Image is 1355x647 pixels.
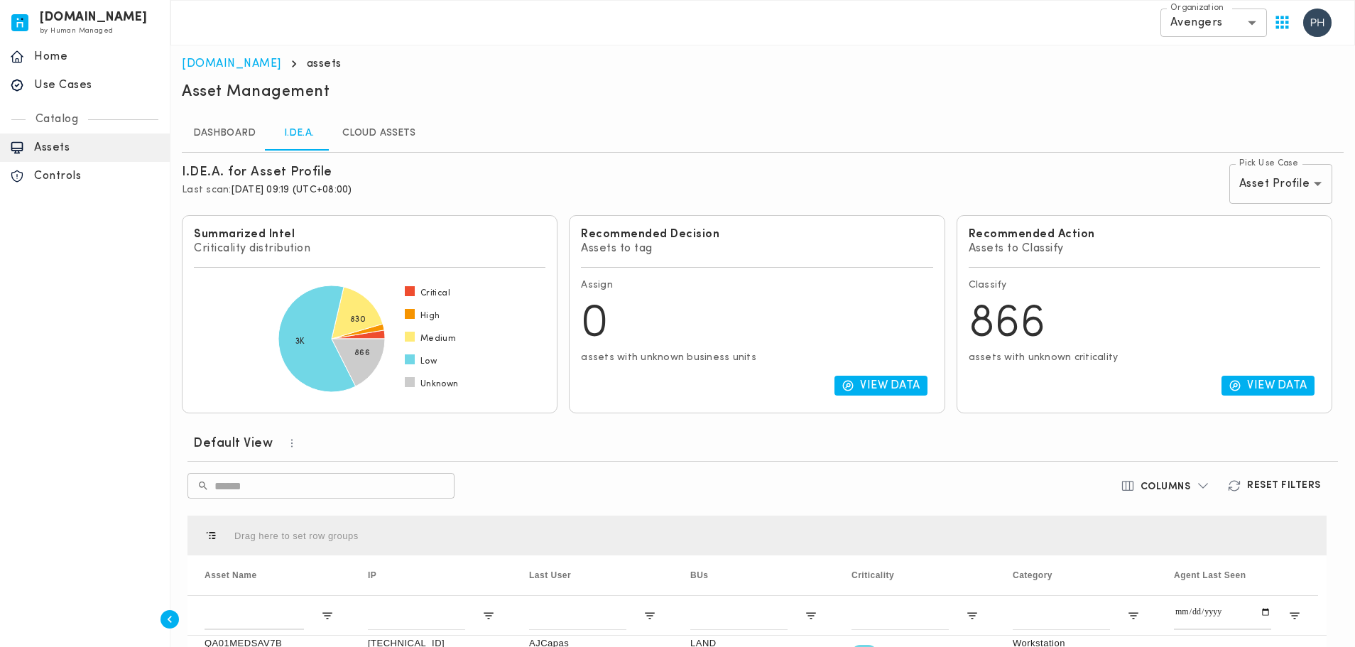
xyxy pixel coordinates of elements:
[969,241,1320,256] p: Assets to Classify
[690,570,709,580] span: BUs
[194,227,545,241] h6: Summarized Intel
[1174,570,1246,580] span: Agent Last Seen
[966,609,979,622] button: Open Filter Menu
[420,333,456,344] span: Medium
[969,227,1320,241] h6: Recommended Action
[11,14,28,31] img: invicta.io
[34,141,160,155] p: Assets
[860,379,920,393] p: View Data
[40,27,113,35] span: by Human Managed
[969,352,1320,364] p: assets with unknown criticality
[1170,2,1224,14] label: Organization
[234,531,359,541] div: Row Groups
[1303,9,1332,37] img: puthika hok
[482,609,495,622] button: Open Filter Menu
[851,570,894,580] span: Criticality
[1160,9,1267,37] div: Avengers
[529,570,571,580] span: Last User
[295,337,305,346] text: 3K
[581,302,609,347] span: 0
[307,57,342,71] p: assets
[805,609,817,622] button: Open Filter Menu
[581,227,932,241] h6: Recommended Decision
[420,379,459,390] span: Unknown
[182,57,1344,71] nav: breadcrumb
[267,116,331,151] a: I.DE.A.
[420,310,440,322] span: High
[368,570,376,580] span: IP
[1112,473,1219,499] button: Columns
[40,13,148,23] h6: [DOMAIN_NAME]
[581,279,932,292] p: Assign
[182,82,330,102] h5: Asset Management
[834,376,927,396] button: View Data
[1127,609,1140,622] button: Open Filter Menu
[34,78,160,92] p: Use Cases
[1239,158,1298,170] label: Pick Use Case
[354,349,371,357] text: 866
[1288,609,1301,622] button: Open Filter Menu
[194,241,545,256] p: Criticality distribution
[1141,481,1191,494] h6: Columns
[234,531,359,541] span: Drag here to set row groups
[182,116,267,151] a: Dashboard
[581,241,932,256] p: Assets to tag
[1247,379,1307,393] p: View Data
[420,288,450,299] span: Critical
[34,50,160,64] p: Home
[321,609,334,622] button: Open Filter Menu
[969,302,1046,347] span: 866
[193,435,273,452] h6: Default View
[182,184,751,197] p: Last scan:
[969,279,1320,292] p: Classify
[205,570,257,580] span: Asset Name
[1221,376,1315,396] button: View Data
[643,609,656,622] button: Open Filter Menu
[34,169,160,183] p: Controls
[331,116,427,151] a: Cloud Assets
[182,164,332,181] h6: I.DE.A. for Asset Profile
[1247,479,1321,492] h6: Reset Filters
[205,602,304,630] input: Asset Name Filter Input
[1219,473,1332,499] button: Reset Filters
[1297,3,1337,43] button: User
[1013,570,1052,580] span: Category
[182,58,281,70] a: [DOMAIN_NAME]
[581,352,932,364] p: assets with unknown business units
[420,356,437,367] span: Low
[1174,602,1271,630] input: Agent Last Seen Filter Input
[26,112,89,126] p: Catalog
[232,185,352,195] span: [DATE] 09:19 (UTC+08:00)
[350,315,366,324] text: 830
[1229,164,1333,204] div: Asset Profile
